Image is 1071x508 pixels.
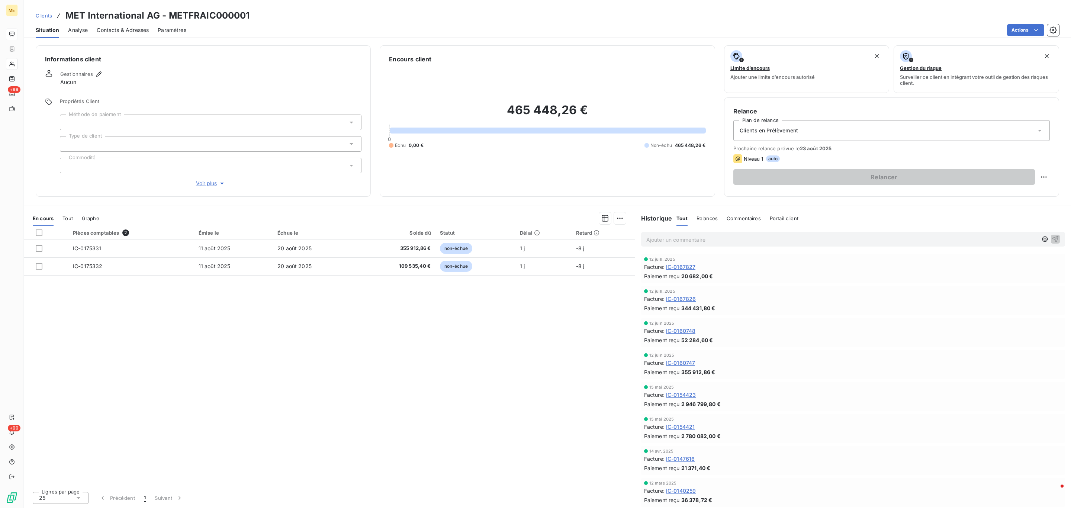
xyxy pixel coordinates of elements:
[68,26,88,34] span: Analyse
[199,230,268,236] div: Émise le
[277,230,352,236] div: Échue le
[644,391,665,399] span: Facture :
[440,261,472,272] span: non-échue
[65,9,250,22] h3: MET International AG - METFRAIC000001
[644,496,680,504] span: Paiement reçu
[139,490,150,506] button: 1
[60,78,76,86] span: Aucun
[730,74,815,80] span: Ajouter une limite d’encours autorisé
[733,145,1050,151] span: Prochaine relance prévue le
[697,215,718,221] span: Relances
[39,494,45,502] span: 25
[8,425,20,431] span: +99
[675,142,706,149] span: 465 448,26 €
[644,359,665,367] span: Facture :
[676,215,688,221] span: Tout
[389,55,431,64] h6: Encours client
[6,88,17,100] a: +99
[66,162,72,169] input: Ajouter une valeur
[45,55,361,64] h6: Informations client
[8,86,20,93] span: +99
[681,272,713,280] span: 20 682,00 €
[644,263,665,271] span: Facture :
[60,98,361,109] span: Propriétés Client
[644,487,665,495] span: Facture :
[122,229,129,236] span: 2
[395,142,406,149] span: Échu
[277,245,312,251] span: 20 août 2025
[361,263,431,270] span: 109 535,40 €
[644,455,665,463] span: Facture :
[94,490,139,506] button: Précédent
[649,257,675,261] span: 12 juill. 2025
[1007,24,1044,36] button: Actions
[666,327,696,335] span: IC-0160748
[644,423,665,431] span: Facture :
[681,368,715,376] span: 355 912,86 €
[724,45,890,93] button: Limite d’encoursAjouter une limite d’encours autorisé
[681,336,713,344] span: 52 284,60 €
[733,107,1050,116] h6: Relance
[66,141,72,147] input: Ajouter une valeur
[766,155,780,162] span: auto
[66,119,72,126] input: Ajouter une valeur
[82,215,99,221] span: Graphe
[650,142,672,149] span: Non-échu
[62,215,73,221] span: Tout
[649,385,674,389] span: 15 mai 2025
[666,487,696,495] span: IC-0140259
[800,145,832,151] span: 23 août 2025
[199,245,231,251] span: 11 août 2025
[681,464,711,472] span: 21 371,40 €
[36,13,52,19] span: Clients
[150,490,188,506] button: Suivant
[97,26,149,34] span: Contacts & Adresses
[644,304,680,312] span: Paiement reçu
[635,214,672,223] h6: Historique
[440,243,472,254] span: non-échue
[60,179,361,187] button: Voir plus
[73,245,102,251] span: IC-0175331
[36,26,59,34] span: Situation
[644,336,680,344] span: Paiement reçu
[666,295,696,303] span: IC-0167826
[576,230,630,236] div: Retard
[199,263,231,269] span: 11 août 2025
[770,215,798,221] span: Portail client
[894,45,1059,93] button: Gestion du risqueSurveiller ce client en intégrant votre outil de gestion des risques client.
[576,245,585,251] span: -8 j
[277,263,312,269] span: 20 août 2025
[649,321,675,325] span: 12 juin 2025
[644,400,680,408] span: Paiement reçu
[73,263,103,269] span: IC-0175332
[649,417,674,421] span: 15 mai 2025
[744,156,763,162] span: Niveau 1
[440,230,511,236] div: Statut
[36,12,52,19] a: Clients
[644,464,680,472] span: Paiement reçu
[144,494,146,502] span: 1
[520,263,525,269] span: 1 j
[644,327,665,335] span: Facture :
[681,400,721,408] span: 2 946 799,80 €
[6,492,18,504] img: Logo LeanPay
[666,263,696,271] span: IC-0167827
[666,455,695,463] span: IC-0147616
[644,368,680,376] span: Paiement reçu
[681,304,715,312] span: 344 431,80 €
[520,230,567,236] div: Délai
[158,26,186,34] span: Paramètres
[727,215,761,221] span: Commentaires
[361,230,431,236] div: Solde dû
[388,136,391,142] span: 0
[520,245,525,251] span: 1 j
[666,359,695,367] span: IC-0160747
[649,449,674,453] span: 14 avr. 2025
[649,481,677,485] span: 12 mars 2025
[733,169,1035,185] button: Relancer
[644,432,680,440] span: Paiement reçu
[196,180,226,187] span: Voir plus
[740,127,798,134] span: Clients en Prélèvement
[1046,483,1064,501] iframe: Intercom live chat
[576,263,585,269] span: -8 j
